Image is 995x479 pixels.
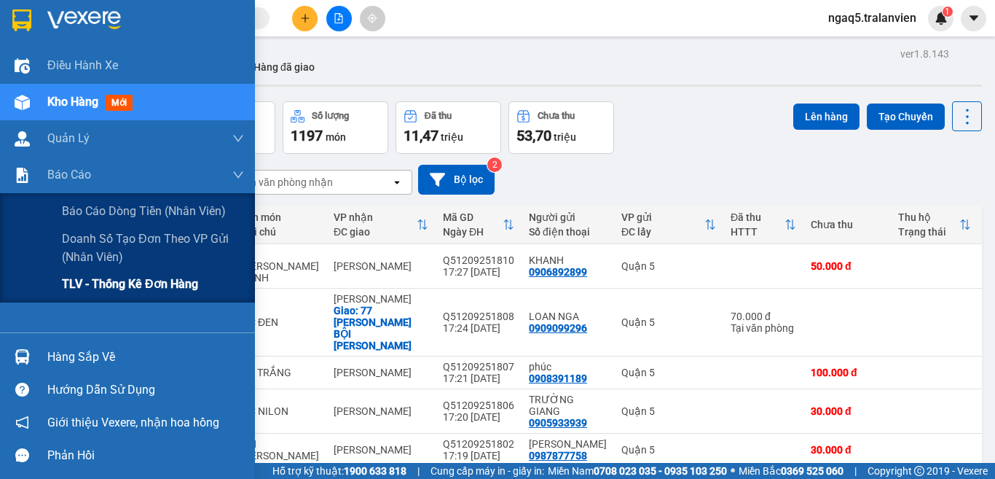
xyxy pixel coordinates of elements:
sup: 1 [943,7,953,17]
div: Quận 5 [621,405,716,417]
div: KHANH [529,254,607,266]
button: Lên hàng [793,104,860,130]
div: Hướng dẫn sử dụng [47,379,244,401]
div: 30.000 đ [811,405,884,417]
span: down [232,169,244,181]
img: warehouse-icon [15,131,30,147]
div: phúc [529,361,607,373]
span: plus [300,13,310,23]
span: caret-down [967,12,980,25]
button: Số lượng1197món [283,101,388,154]
div: 17:21 [DATE] [443,373,514,384]
span: mới [106,95,133,111]
div: 2 T TRẮNG [241,367,319,378]
span: copyright [914,466,924,476]
span: Quản Lý [47,129,90,147]
strong: 1900 633 818 [344,465,406,477]
div: 0987877758 [529,450,587,462]
div: 1 C ĐEN [241,316,319,328]
button: Đã thu11,47 triệu [396,101,501,154]
div: VP nhận [334,211,417,223]
th: Toggle SortBy [723,206,803,244]
div: 1 C NILON [241,405,319,417]
div: Quận 5 [621,367,716,378]
strong: 0369 525 060 [781,465,843,477]
div: Chưa thu [811,219,884,230]
span: down [232,133,244,144]
div: [PERSON_NAME] [334,260,428,272]
sup: 2 [487,157,502,172]
div: 1 H VÀNG NILON [241,438,319,462]
img: warehouse-icon [15,95,30,110]
span: ⚪️ [731,468,735,474]
button: caret-down [961,6,986,31]
span: | [854,463,857,479]
div: Hàng sắp về [47,346,244,368]
span: Hỗ trợ kỹ thuật: [272,463,406,479]
div: Chưa thu [538,111,575,121]
div: 17:20 [DATE] [443,411,514,423]
div: 0906892899 [529,266,587,278]
strong: 0708 023 035 - 0935 103 250 [594,465,727,477]
div: LOAN NGA [529,311,607,322]
div: Q51209251810 [443,254,514,266]
div: 17:24 [DATE] [443,322,514,334]
svg: open [391,176,403,188]
span: file-add [334,13,344,23]
span: Cung cấp máy in - giấy in: [430,463,544,479]
img: icon-new-feature [935,12,948,25]
span: Miền Nam [548,463,727,479]
div: VP gửi [621,211,704,223]
div: Q51209251808 [443,311,514,322]
div: Đã thu [731,211,784,223]
div: [PERSON_NAME] [334,293,428,305]
div: Trạng thái [898,226,959,238]
th: Toggle SortBy [891,206,978,244]
img: warehouse-icon [15,58,30,74]
div: Chọn văn phòng nhận [232,175,333,190]
button: Chưa thu53,70 triệu [508,101,614,154]
div: Quận 5 [621,260,716,272]
div: Phản hồi [47,445,244,467]
div: Người gửi [529,211,607,223]
div: Mã GD [443,211,503,223]
div: Q51209251806 [443,400,514,411]
span: 11,47 [404,127,438,144]
button: Hàng đã giao [242,50,326,85]
div: [PERSON_NAME] [334,444,428,456]
img: logo-vxr [12,9,31,31]
div: 30.000 đ [811,444,884,456]
span: Miền Bắc [739,463,843,479]
div: Q51209251802 [443,438,514,450]
div: Tại văn phòng [731,322,796,334]
th: Toggle SortBy [436,206,522,244]
div: Đã thu [425,111,452,121]
span: aim [367,13,377,23]
span: Giới thiệu Vexere, nhận hoa hồng [47,413,219,432]
div: Ghi chú [241,226,319,238]
div: Q51209251807 [443,361,514,373]
th: Toggle SortBy [326,206,436,244]
span: 1197 [291,127,323,144]
div: 17:19 [DATE] [443,450,514,462]
div: Thu hộ [898,211,959,223]
button: Bộ lọc [418,165,495,195]
span: TLV - Thống kê đơn hàng [62,275,198,293]
div: 0908391189 [529,373,587,384]
div: Số điện thoại [529,226,607,238]
div: 50.000 đ [811,260,884,272]
div: ver 1.8.143 [900,46,949,62]
div: 70.000 đ [731,311,796,322]
div: Ngày ĐH [443,226,503,238]
span: Kho hàng [47,95,98,109]
div: HTTT [731,226,784,238]
img: warehouse-icon [15,349,30,365]
div: TRƯỜNG GIANG [529,394,607,417]
span: Báo cáo dòng tiền (nhân viên) [62,202,226,220]
span: message [15,448,29,462]
div: ĐC lấy [621,226,704,238]
span: notification [15,416,29,429]
span: triệu [441,131,463,143]
span: Điều hành xe [47,56,118,74]
div: ĐC giao [334,226,417,238]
